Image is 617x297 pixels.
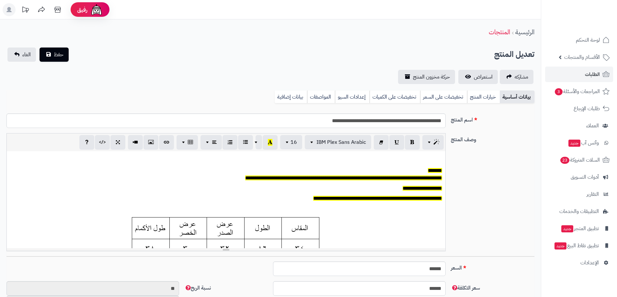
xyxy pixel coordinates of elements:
span: طلبات الإرجاع [574,104,600,113]
span: نسبة الربح [184,284,211,292]
a: إعدادات السيو [335,90,370,103]
a: حركة مخزون المنتج [398,70,455,84]
span: الطلبات [585,70,600,79]
span: استعراض [474,73,493,81]
span: الإعدادات [580,258,599,267]
span: الغاء [22,51,31,58]
a: أدوات التسويق [545,169,613,185]
a: المواصفات [307,90,335,103]
label: وصف المنتج [448,133,537,143]
a: خيارات المنتج [467,90,500,103]
span: 3 [555,88,563,95]
span: حفظ [54,51,63,58]
a: تحديثات المنصة [17,3,33,18]
span: الأقسام والمنتجات [564,53,600,62]
a: بيانات إضافية [275,90,307,103]
button: 16 [280,135,302,149]
button: حفظ [40,48,69,62]
a: طلبات الإرجاع [545,101,613,116]
span: جديد [554,242,566,249]
label: السعر [448,261,537,272]
img: ai-face.png [90,3,103,16]
button: IBM Plex Sans Arabic [305,135,371,149]
span: التطبيقات والخدمات [559,207,599,216]
span: السلات المتروكة [560,155,600,164]
span: لوحة التحكم [576,36,600,45]
span: جديد [561,225,573,232]
span: 23 [560,157,569,164]
a: تخفيضات على الكميات [370,90,420,103]
a: مشاركه [500,70,533,84]
span: التقارير [587,190,599,199]
span: سعر التكلفة [451,284,480,292]
span: IBM Plex Sans Arabic [316,138,366,146]
span: أدوات التسويق [571,173,599,182]
a: المنتجات [489,27,510,37]
a: الغاء [7,48,36,62]
label: اسم المنتج [448,113,537,124]
a: استعراض [458,70,498,84]
a: الطلبات [545,67,613,82]
h2: تعديل المنتج [494,48,534,61]
span: مشاركه [515,73,528,81]
span: تطبيق نقاط البيع [554,241,599,250]
a: السلات المتروكة23 [545,152,613,168]
span: 16 [291,138,297,146]
span: العملاء [586,121,599,130]
a: تطبيق نقاط البيعجديد [545,238,613,253]
span: جديد [568,140,580,147]
span: المراجعات والأسئلة [554,87,600,96]
a: وآتس آبجديد [545,135,613,151]
span: حركة مخزون المنتج [413,73,450,81]
span: رفيق [77,6,87,14]
a: التطبيقات والخدمات [545,204,613,219]
span: وآتس آب [568,138,599,147]
a: تطبيق المتجرجديد [545,221,613,236]
a: تخفيضات على السعر [420,90,467,103]
a: الرئيسية [515,27,534,37]
span: تطبيق المتجر [561,224,599,233]
a: بيانات أساسية [500,90,534,103]
a: التقارير [545,186,613,202]
a: المراجعات والأسئلة3 [545,84,613,99]
a: الإعدادات [545,255,613,270]
a: لوحة التحكم [545,32,613,48]
a: العملاء [545,118,613,133]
